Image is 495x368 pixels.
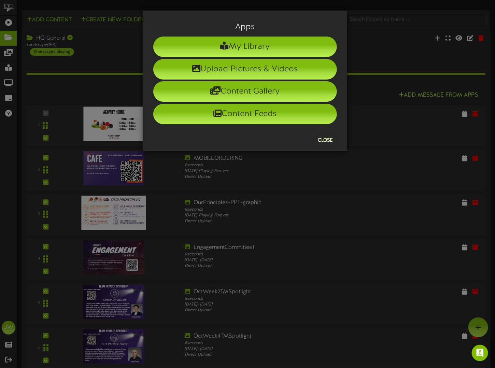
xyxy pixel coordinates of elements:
[153,37,337,57] li: My Library
[153,81,337,102] li: Content Gallery
[472,345,488,361] div: Open Intercom Messenger
[153,23,337,31] h3: Apps
[314,135,337,146] button: Close
[153,59,337,80] li: Upload Pictures & Videos
[153,104,337,124] li: Content Feeds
